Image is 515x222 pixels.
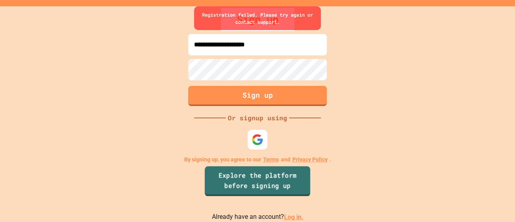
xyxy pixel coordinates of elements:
[263,156,279,164] a: Terms
[226,113,289,123] div: Or signup using
[188,86,327,106] button: Sign up
[194,6,321,30] div: Registration failed. Please try again or contact support.
[252,134,263,146] img: google-icon.svg
[184,156,331,164] p: By signing up, you agree to our and .
[205,166,310,196] a: Explore the platform before signing up
[292,156,328,164] a: Privacy Policy
[284,213,303,221] a: Log in.
[212,212,303,222] p: Already have an account?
